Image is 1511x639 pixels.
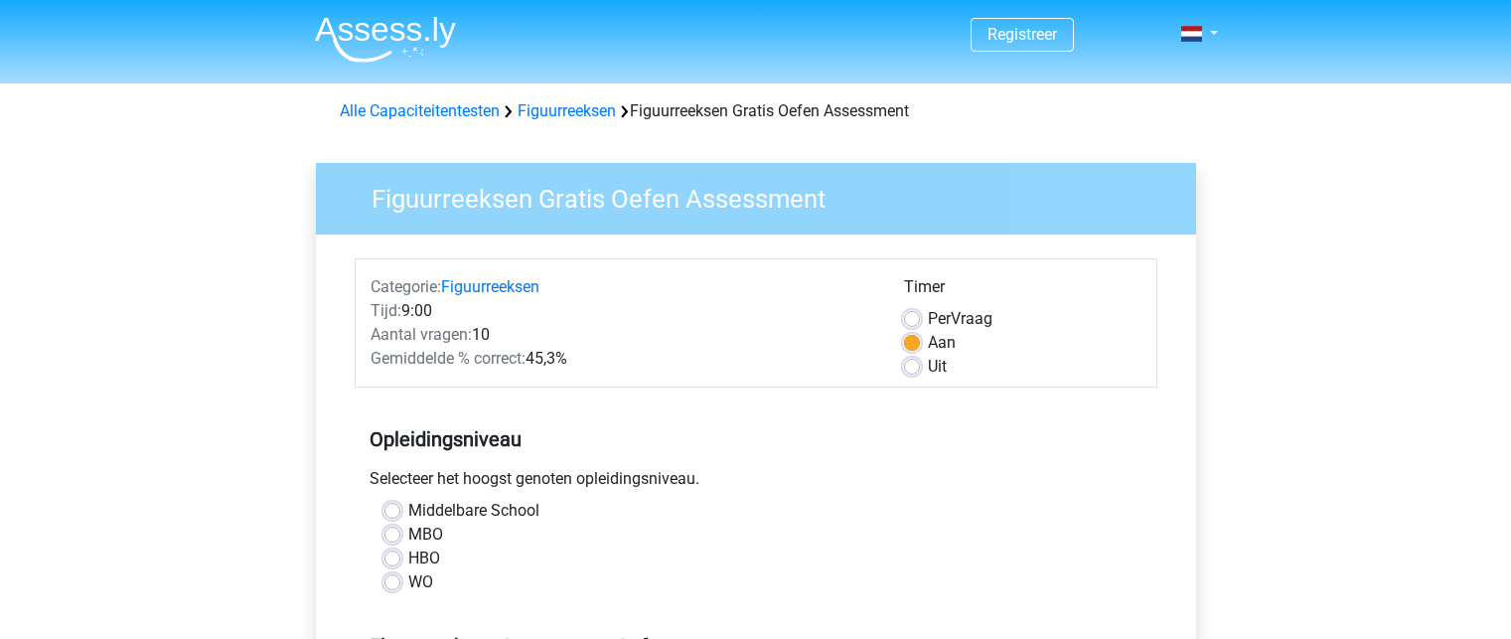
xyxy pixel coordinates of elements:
a: Figuurreeksen [518,101,616,120]
label: HBO [408,547,440,570]
label: Uit [928,355,947,379]
div: 45,3% [356,347,889,371]
span: Gemiddelde % correct: [371,349,526,368]
div: Timer [904,275,1141,307]
label: WO [408,570,433,594]
div: Selecteer het hoogst genoten opleidingsniveau. [355,467,1157,499]
h3: Figuurreeksen Gratis Oefen Assessment [348,176,1181,215]
label: Vraag [928,307,992,331]
span: Categorie: [371,277,441,296]
label: MBO [408,523,443,547]
a: Registreer [987,25,1057,44]
img: Assessly [315,16,456,63]
span: Tijd: [371,301,401,320]
a: Alle Capaciteitentesten [340,101,500,120]
label: Middelbare School [408,499,539,523]
div: Figuurreeksen Gratis Oefen Assessment [332,99,1180,123]
span: Per [928,309,951,328]
a: Figuurreeksen [441,277,539,296]
span: Aantal vragen: [371,325,472,344]
h5: Opleidingsniveau [370,419,1142,459]
div: 9:00 [356,299,889,323]
div: 10 [356,323,889,347]
label: Aan [928,331,956,355]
